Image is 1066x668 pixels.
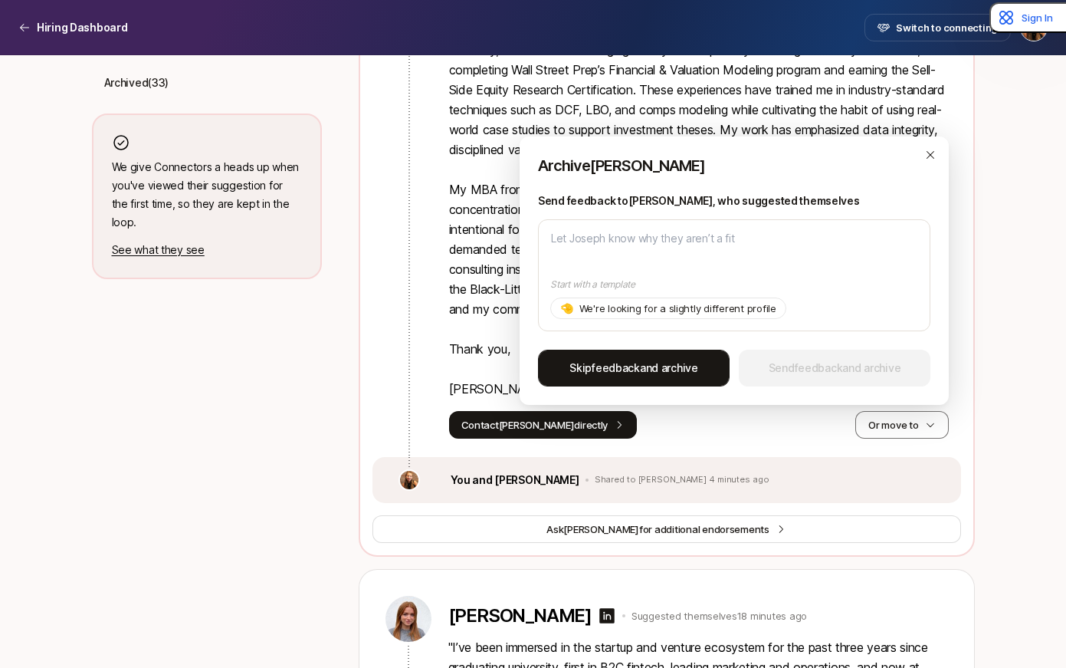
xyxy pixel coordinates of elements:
button: Skipfeedbackand archive [538,350,730,387]
p: Send feedback to [PERSON_NAME] , who suggested themselves [538,192,930,210]
span: [PERSON_NAME] [563,523,639,535]
p: Shared to [PERSON_NAME] 4 minutes ago [595,475,769,485]
p: Start with a template [550,278,918,291]
p: Archive [PERSON_NAME] [538,155,930,176]
p: We're looking for a slightly different profile [579,301,776,316]
button: Switch to connecting [864,14,1011,41]
p: Suggested themselves 18 minutes ago [631,608,807,624]
button: Ask[PERSON_NAME]for additional endorsements [372,515,961,543]
p: You and [PERSON_NAME] [451,471,579,489]
p: 🤏 [560,299,573,318]
span: Switch to connecting [896,20,998,35]
img: 23a7e7c9_fe1d_4748_b26a_8a81d62a0eee.jpg [385,596,431,642]
p: Hiring Dashboard [37,18,128,37]
img: c777a5ab_2847_4677_84ce_f0fc07219358.jpg [400,471,418,489]
button: Or move to [855,411,948,439]
span: Ask for additional endorsements [546,522,769,537]
p: See what they see [112,241,302,259]
span: feedback [592,361,640,374]
span: Skip and archive [569,359,698,377]
button: Contact[PERSON_NAME]directly [449,411,638,439]
p: [PERSON_NAME] [448,605,592,627]
p: We give Connectors a heads up when you've viewed their suggestion for the first time, so they are... [112,158,302,232]
p: Archived ( 33 ) [104,74,169,92]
